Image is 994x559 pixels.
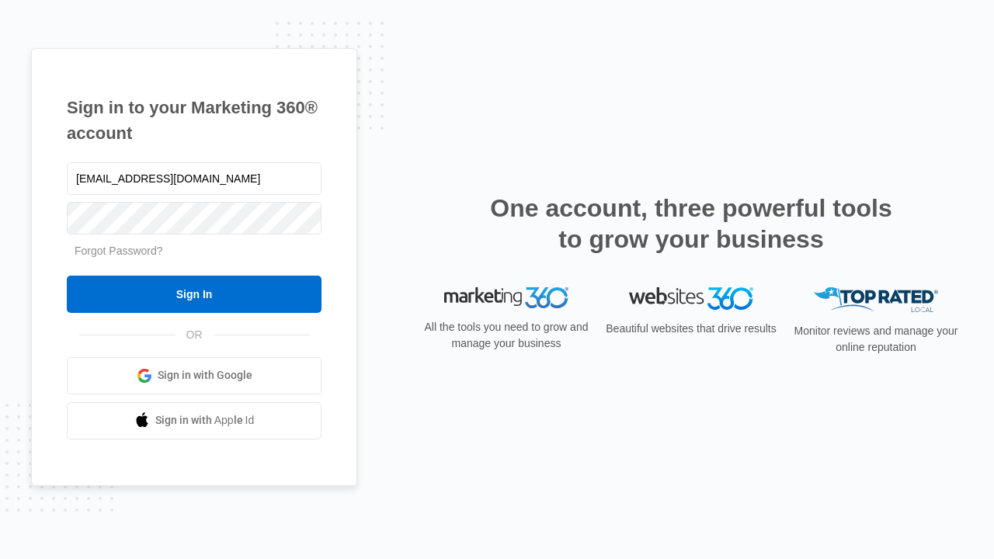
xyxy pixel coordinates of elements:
[67,276,321,313] input: Sign In
[444,287,568,309] img: Marketing 360
[75,245,163,257] a: Forgot Password?
[67,402,321,439] a: Sign in with Apple Id
[67,162,321,195] input: Email
[629,287,753,310] img: Websites 360
[155,412,255,429] span: Sign in with Apple Id
[67,95,321,146] h1: Sign in to your Marketing 360® account
[176,327,214,343] span: OR
[67,357,321,394] a: Sign in with Google
[604,321,778,337] p: Beautiful websites that drive results
[485,193,897,255] h2: One account, three powerful tools to grow your business
[789,323,963,356] p: Monitor reviews and manage your online reputation
[814,287,938,313] img: Top Rated Local
[419,319,593,352] p: All the tools you need to grow and manage your business
[158,367,252,384] span: Sign in with Google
